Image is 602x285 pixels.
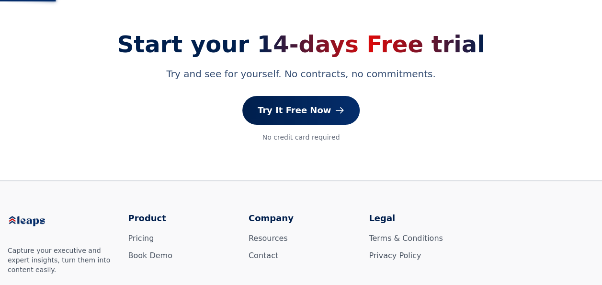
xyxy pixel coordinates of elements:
a: Book Demo [128,251,172,260]
a: Terms & Conditions [369,234,443,243]
h3: Company [249,212,353,225]
a: Try It Free Now [242,96,360,125]
p: Try and see for yourself. No contracts, no commitments. [140,67,462,81]
a: Resources [249,234,288,243]
a: Privacy Policy [369,251,421,260]
p: No credit card required [8,132,594,142]
h2: Start your [8,33,594,56]
img: Leaps [8,212,65,231]
span: 14-days Free trial [257,31,485,58]
p: Capture your executive and expert insights, turn them into content easily. [8,246,113,274]
h3: Legal [369,212,474,225]
a: Pricing [128,234,154,243]
h3: Product [128,212,233,225]
a: Contact [249,251,278,260]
